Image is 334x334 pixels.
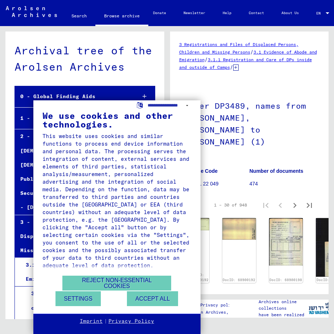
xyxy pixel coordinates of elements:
button: Settings [55,291,101,306]
button: Accept all [127,291,178,306]
div: This website uses cookies and similar functions to process end device information and personal da... [42,132,191,269]
div: We use cookies and other technologies. [42,111,191,129]
a: Imprint [80,318,103,325]
button: Reject non-essential cookies [62,276,171,291]
a: Privacy Policy [108,318,154,325]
